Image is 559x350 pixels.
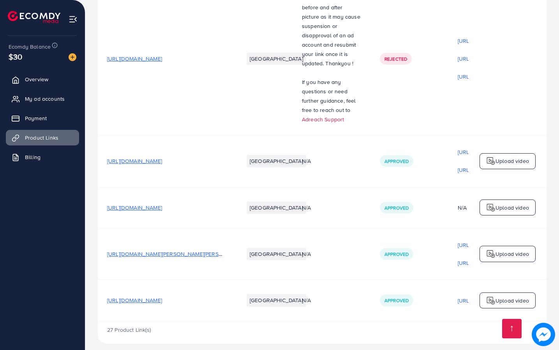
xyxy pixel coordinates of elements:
p: [URL][DOMAIN_NAME] [458,240,513,250]
span: Payment [25,114,47,122]
span: Billing [25,153,41,161]
img: menu [69,15,78,24]
p: [URL][DOMAIN_NAME] [458,54,513,63]
span: [URL][DOMAIN_NAME][PERSON_NAME][PERSON_NAME] [107,250,246,258]
p: [URL][DOMAIN_NAME] [458,165,513,175]
span: Approved [384,205,409,211]
span: Ecomdy Balance [9,43,51,51]
span: Approved [384,158,409,164]
a: My ad accounts [6,91,79,107]
p: Upload video [496,156,529,166]
span: Product Links [25,134,58,142]
span: [URL][DOMAIN_NAME] [107,204,162,212]
p: Upload video [496,203,529,212]
p: [URL][DOMAIN_NAME] [458,258,513,268]
span: N/A [302,250,311,258]
img: logo [8,11,60,23]
span: [URL][DOMAIN_NAME] [107,296,162,304]
a: Product Links [6,130,79,145]
p: Upload video [496,296,529,305]
img: logo [486,249,496,259]
p: [URL][DOMAIN_NAME] [458,296,513,305]
a: Billing [6,149,79,165]
a: Adreach Support [302,115,344,123]
img: logo [486,203,496,212]
img: image [69,53,76,61]
p: [URL][DOMAIN_NAME] [458,147,513,157]
div: N/A [458,204,513,212]
span: N/A [302,204,311,212]
span: My ad accounts [25,95,65,103]
img: image [534,325,553,344]
li: [GEOGRAPHIC_DATA] [247,294,306,306]
a: Overview [6,72,79,87]
span: [URL][DOMAIN_NAME] [107,157,162,165]
span: N/A [302,296,311,304]
span: Approved [384,251,409,257]
img: logo [486,296,496,305]
p: [URL][DOMAIN_NAME] [458,72,513,81]
span: [URL][DOMAIN_NAME] [107,55,162,63]
span: Overview [25,75,48,83]
span: $30 [8,51,23,63]
span: N/A [302,157,311,165]
span: 27 Product Link(s) [107,326,151,334]
li: [GEOGRAPHIC_DATA] [247,201,306,214]
span: Approved [384,297,409,304]
span: If you have any questions or need further guidance, feel free to reach out to [302,78,356,114]
span: Rejected [384,56,407,62]
a: Payment [6,110,79,126]
p: Upload video [496,249,529,259]
li: [GEOGRAPHIC_DATA] [247,155,306,167]
li: [GEOGRAPHIC_DATA] [247,52,306,65]
img: logo [486,156,496,166]
p: [URL][DOMAIN_NAME] [458,36,513,45]
li: [GEOGRAPHIC_DATA] [247,248,306,260]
